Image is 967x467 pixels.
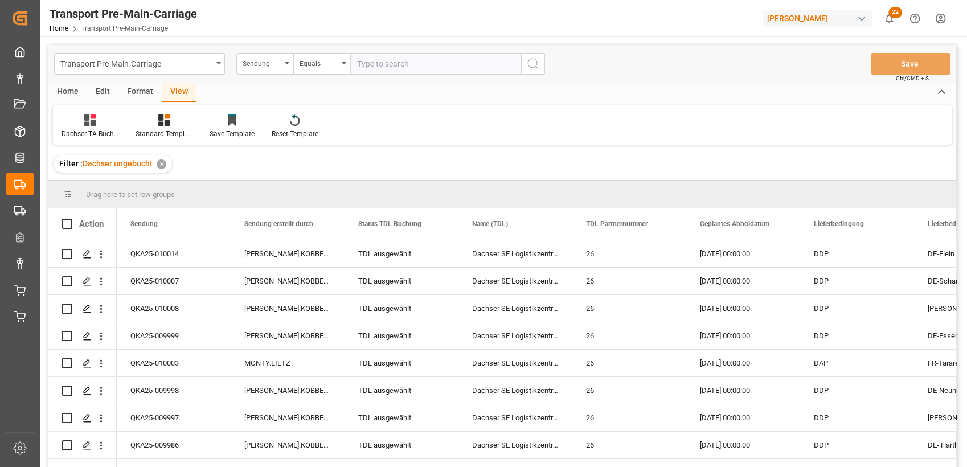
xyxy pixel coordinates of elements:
div: QKA25-009997 [117,404,231,431]
div: [DATE] 00:00:00 [686,268,800,294]
div: TDL ausgewählt [358,378,445,404]
span: Name (TDL) [472,220,508,228]
div: 26 [572,295,686,322]
span: TDL Partnernummer [586,220,648,228]
div: [PERSON_NAME].KOBBENBRING [231,268,345,294]
div: [PERSON_NAME].KOBBENBRING [231,322,345,349]
div: TDL ausgewählt [358,432,445,458]
div: Dachser SE Logistikzentrum [GEOGRAPHIC_DATA] [458,268,572,294]
div: Dachser SE Logistikzentrum [GEOGRAPHIC_DATA] [458,322,572,349]
div: [DATE] 00:00:00 [686,404,800,431]
div: QKA25-010008 [117,295,231,322]
button: open menu [236,53,293,75]
div: Dachser SE Logistikzentrum [GEOGRAPHIC_DATA] [458,404,572,431]
span: Geplantes Abholdatum [700,220,769,228]
div: 26 [572,322,686,349]
div: Press SPACE to select this row. [48,240,117,268]
span: Sendung [130,220,158,228]
div: DAP [800,350,914,376]
span: Ctrl/CMD + S [896,74,929,83]
div: Home [48,83,87,102]
div: Transport Pre-Main-Carriage [60,56,212,70]
div: Format [118,83,162,102]
div: QKA25-009998 [117,377,231,404]
div: DDP [800,268,914,294]
div: TDL ausgewählt [358,350,445,376]
div: Dachser TA Buchungen [62,129,118,139]
div: TDL ausgewählt [358,241,445,267]
div: [DATE] 00:00:00 [686,240,800,267]
div: [PERSON_NAME].KOBBENBRING [231,295,345,322]
div: DDP [800,377,914,404]
div: 26 [572,350,686,376]
span: Sendung erstellt durch [244,220,313,228]
div: DDP [800,432,914,458]
div: View [162,83,196,102]
div: [PERSON_NAME].KOBBENBRING [231,404,345,431]
div: TDL ausgewählt [358,405,445,431]
div: QKA25-010003 [117,350,231,376]
div: 26 [572,240,686,267]
div: QKA25-009986 [117,432,231,458]
div: Press SPACE to select this row. [48,322,117,350]
input: Type to search [350,53,521,75]
div: [DATE] 00:00:00 [686,322,800,349]
div: Press SPACE to select this row. [48,295,117,322]
button: Help Center [902,6,928,31]
div: Save Template [210,129,255,139]
span: Dachser ungebucht [83,159,153,168]
div: Dachser SE Logistikzentrum [GEOGRAPHIC_DATA] [458,295,572,322]
div: DDP [800,240,914,267]
div: Press SPACE to select this row. [48,432,117,459]
div: TDL ausgewählt [358,323,445,349]
div: 26 [572,404,686,431]
div: [DATE] 00:00:00 [686,432,800,458]
div: QKA25-010014 [117,240,231,267]
div: Dachser SE Logistikzentrum [GEOGRAPHIC_DATA] [458,377,572,404]
button: [PERSON_NAME] [763,7,876,29]
div: Press SPACE to select this row. [48,268,117,295]
div: Reset Template [272,129,318,139]
div: 26 [572,432,686,458]
button: Save [871,53,950,75]
div: DDP [800,322,914,349]
a: Home [50,24,68,32]
div: Dachser SE Logistikzentrum [GEOGRAPHIC_DATA] [458,350,572,376]
div: Dachser SE Logistikzentrum [GEOGRAPHIC_DATA] [458,240,572,267]
div: ✕ [157,159,166,169]
div: QKA25-010007 [117,268,231,294]
span: Lieferbedingung [814,220,864,228]
div: [PERSON_NAME].KOBBENBRING [231,377,345,404]
div: Action [79,219,104,229]
div: [PERSON_NAME].KOBBENBRING [231,240,345,267]
span: Status TDL Buchung [358,220,421,228]
div: DDP [800,404,914,431]
div: QKA25-009999 [117,322,231,349]
div: 26 [572,268,686,294]
div: TDL ausgewählt [358,268,445,294]
div: 26 [572,377,686,404]
div: Edit [87,83,118,102]
div: Press SPACE to select this row. [48,377,117,404]
div: Standard Templates [136,129,192,139]
button: open menu [293,53,350,75]
div: Press SPACE to select this row. [48,350,117,377]
span: Drag here to set row groups [86,190,175,199]
div: MONTY.LIETZ [231,350,345,376]
button: open menu [54,53,225,75]
span: 22 [888,7,902,18]
div: TDL ausgewählt [358,296,445,322]
div: Equals [300,56,338,69]
div: [PERSON_NAME] [763,10,872,27]
div: [DATE] 00:00:00 [686,350,800,376]
button: search button [521,53,545,75]
div: [DATE] 00:00:00 [686,377,800,404]
div: Sendung [243,56,281,69]
div: Dachser SE Logistikzentrum [GEOGRAPHIC_DATA] [458,432,572,458]
div: [DATE] 00:00:00 [686,295,800,322]
div: [PERSON_NAME].KOBBENBRING [231,432,345,458]
span: Filter : [59,159,83,168]
div: Transport Pre-Main-Carriage [50,5,197,22]
div: DDP [800,295,914,322]
div: Press SPACE to select this row. [48,404,117,432]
